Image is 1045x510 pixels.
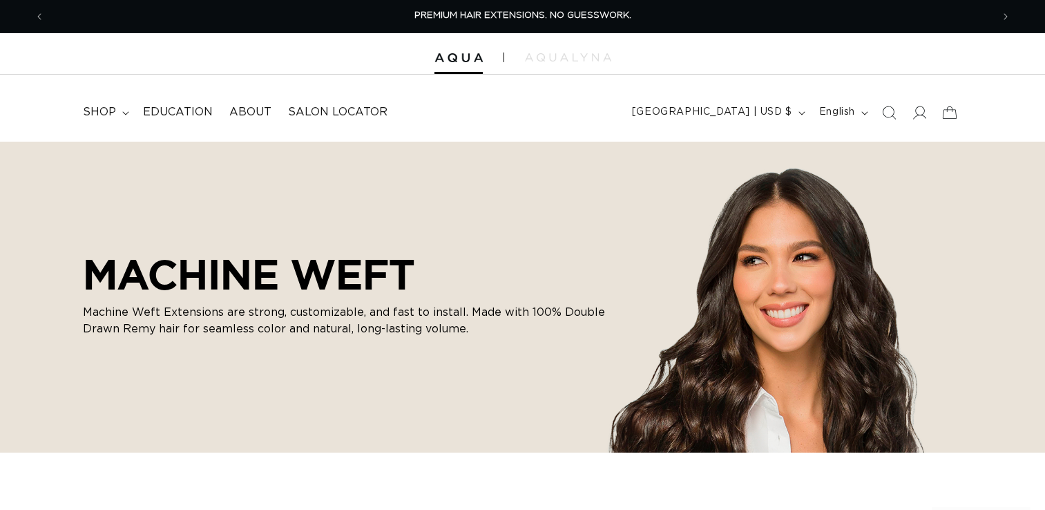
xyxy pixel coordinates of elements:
[288,105,387,120] span: Salon Locator
[135,97,221,128] a: Education
[819,105,855,120] span: English
[143,105,213,120] span: Education
[75,97,135,128] summary: shop
[229,105,271,120] span: About
[24,3,55,30] button: Previous announcement
[83,105,116,120] span: shop
[990,3,1021,30] button: Next announcement
[83,250,608,299] h2: MACHINE WEFT
[811,100,874,126] button: English
[221,97,280,128] a: About
[525,53,611,62] img: aqualyna.com
[874,97,904,128] summary: Search
[434,53,483,63] img: Aqua Hair Extensions
[83,304,608,337] p: Machine Weft Extensions are strong, customizable, and fast to install. Made with 100% Double Draw...
[414,11,631,20] span: PREMIUM HAIR EXTENSIONS. NO GUESSWORK.
[632,105,792,120] span: [GEOGRAPHIC_DATA] | USD $
[280,97,396,128] a: Salon Locator
[624,100,811,126] button: [GEOGRAPHIC_DATA] | USD $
